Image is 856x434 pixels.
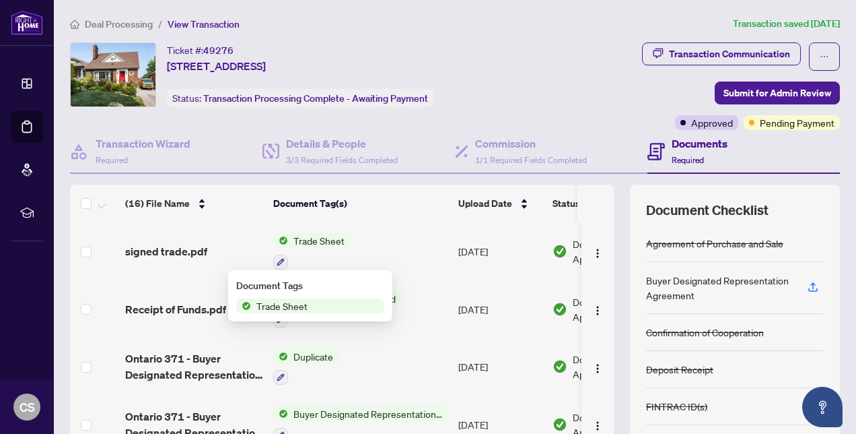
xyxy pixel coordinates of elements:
img: Status Icon [273,349,288,364]
button: Status IconTrade Sheet [273,233,350,270]
li: / [158,16,162,32]
img: IMG-E12329510_1.jpg [71,43,155,106]
span: 49276 [203,44,234,57]
button: Logo [587,356,608,377]
span: Required [672,155,704,165]
td: [DATE] [453,222,547,280]
img: Logo [592,305,603,316]
span: Required [96,155,128,165]
img: Document Status [552,359,567,374]
td: [DATE] [453,280,547,338]
button: Status IconDuplicate [273,349,338,385]
div: Deposit Receipt [646,362,713,377]
span: Document Approved [573,294,656,324]
img: Document Status [552,302,567,317]
td: [DATE] [453,338,547,396]
div: Buyer Designated Representation Agreement [646,273,791,303]
img: Status Icon [273,233,288,248]
span: 3/3 Required Fields Completed [286,155,398,165]
span: Trade Sheet [288,233,350,248]
span: ellipsis [820,52,829,61]
h4: Commission [475,135,587,152]
th: (16) File Name [120,185,268,222]
span: home [70,20,79,29]
span: Pending Payment [760,115,834,130]
span: Document Approved [573,352,656,381]
div: Ticket #: [167,42,234,58]
span: Receipt of Funds.pdf [125,301,226,317]
button: Submit for Admin Review [715,82,840,104]
div: Status: [167,89,433,107]
span: Trade Sheet [251,299,313,313]
div: Confirmation of Cooperation [646,325,764,340]
div: Agreement of Purchase and Sale [646,236,783,251]
span: Ontario 371 - Buyer Designated Representation Agreement - Authority for Purchase or Lease 1.pdf [125,350,262,383]
img: Status Icon [273,406,288,421]
span: Status [552,196,580,211]
span: (16) File Name [125,196,190,211]
th: Document Tag(s) [268,185,453,222]
span: View Transaction [168,18,240,30]
button: Logo [587,241,608,262]
span: Document Checklist [646,201,769,220]
div: FINTRAC ID(s) [646,399,707,414]
button: Transaction Communication [642,42,801,65]
span: CS [20,398,35,416]
span: signed trade.pdf [125,243,207,259]
span: Deal Processing [85,18,153,30]
button: Logo [587,299,608,320]
span: Submit for Admin Review [723,82,831,104]
span: Document Approved [573,237,656,266]
span: [STREET_ADDRESS] [167,58,266,74]
span: Transaction Processing Complete - Awaiting Payment [203,92,428,104]
span: Approved [691,115,733,130]
span: Upload Date [458,196,512,211]
h4: Documents [672,135,727,152]
img: logo [11,10,43,35]
th: Upload Date [453,185,547,222]
th: Status [547,185,662,222]
div: Transaction Communication [669,43,790,65]
img: Logo [592,421,603,431]
div: Document Tags [236,278,384,293]
h4: Transaction Wizard [96,135,190,152]
h4: Details & People [286,135,398,152]
span: Buyer Designated Representation Agreement [288,406,448,421]
img: Document Status [552,417,567,432]
span: Duplicate [288,349,338,364]
span: 1/1 Required Fields Completed [475,155,587,165]
img: Logo [592,248,603,259]
article: Transaction saved [DATE] [733,16,840,32]
img: Status Icon [236,299,251,313]
img: Logo [592,363,603,374]
img: Document Status [552,244,567,259]
button: Open asap [802,387,843,427]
